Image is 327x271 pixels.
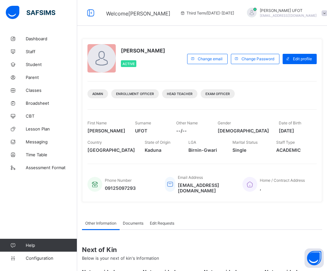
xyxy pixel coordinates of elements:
[26,113,77,119] span: CBT
[279,128,310,133] span: [DATE]
[26,101,77,106] span: Broadsheet
[178,182,233,193] span: [EMAIL_ADDRESS][DOMAIN_NAME]
[198,56,223,61] span: Change email
[150,221,174,226] span: Edit Requests
[87,147,135,153] span: [GEOGRAPHIC_DATA]
[92,92,103,96] span: Admin
[188,147,223,153] span: Birnin-Gwari
[260,185,305,191] span: ,
[304,248,324,268] button: Open asap
[105,185,136,191] span: 09125097293
[6,6,55,19] img: safsims
[123,221,143,226] span: Documents
[87,140,102,145] span: Country
[106,10,170,17] span: Welcome [PERSON_NAME]
[260,14,317,17] span: [EMAIL_ADDRESS][DOMAIN_NAME]
[232,147,267,153] span: Single
[167,92,193,96] span: Head Teacher
[116,92,154,96] span: Enrollment Officer
[85,221,116,226] span: Other Information
[218,128,269,133] span: [DEMOGRAPHIC_DATA]
[232,140,258,145] span: Marital Status
[121,47,165,54] span: [PERSON_NAME]
[26,75,77,80] span: Parent
[218,121,231,125] span: Gender
[260,178,305,183] span: Home / Contract Address
[26,88,77,93] span: Classes
[82,246,322,254] span: Next of Kin
[26,139,77,144] span: Messaging
[135,121,151,125] span: Surname
[82,256,159,261] span: Below is your next of kin's Information
[176,128,208,133] span: --/--
[145,147,179,153] span: Kaduna
[26,256,77,261] span: Configuration
[105,178,132,183] span: Phone Number
[123,62,135,66] span: Active
[293,56,312,61] span: Edit profile
[26,152,77,157] span: Time Table
[26,62,77,67] span: Student
[26,36,77,41] span: Dashboard
[26,165,77,170] span: Assessment Format
[276,140,295,145] span: Staff Type
[26,126,77,131] span: Lesson Plan
[279,121,301,125] span: Date of Birth
[178,175,203,180] span: Email Address
[87,121,107,125] span: First Name
[205,92,230,96] span: Exam Officer
[180,11,234,15] span: session/term information
[26,49,77,54] span: Staff
[135,128,167,133] span: UFOT
[276,147,310,153] span: ACADEMIC
[260,8,317,13] span: [PERSON_NAME] UFOT
[176,121,198,125] span: Other Name
[145,140,170,145] span: State of Origin
[26,243,77,248] span: Help
[241,56,274,61] span: Change Password
[188,140,196,145] span: LGA
[87,128,125,133] span: [PERSON_NAME]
